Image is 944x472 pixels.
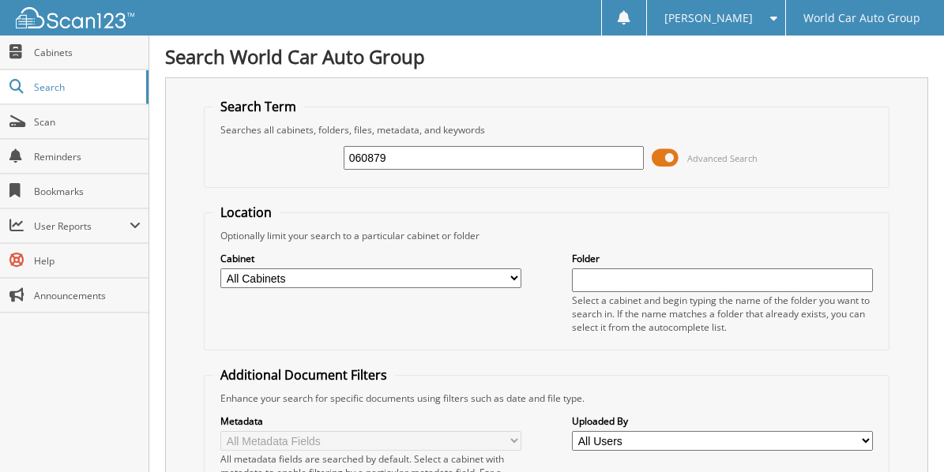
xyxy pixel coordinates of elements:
span: Cabinets [34,46,141,59]
span: Help [34,254,141,268]
legend: Location [212,204,280,221]
span: Bookmarks [34,185,141,198]
span: Reminders [34,150,141,163]
span: [PERSON_NAME] [664,13,753,23]
label: Metadata [220,414,521,428]
span: Search [34,81,138,94]
label: Uploaded By [572,414,872,428]
span: User Reports [34,219,130,233]
span: Scan [34,115,141,129]
label: Folder [572,252,872,265]
div: Select a cabinet and begin typing the name of the folder you want to search in. If the name match... [572,294,872,334]
div: Enhance your search for specific documents using filters such as date and file type. [212,391,880,405]
span: Advanced Search [687,152,758,164]
div: Searches all cabinets, folders, files, metadata, and keywords [212,123,880,137]
h1: Search World Car Auto Group [165,43,928,69]
label: Cabinet [220,252,521,265]
span: World Car Auto Group [803,13,920,23]
div: Optionally limit your search to a particular cabinet or folder [212,229,880,242]
img: scan123-logo-white.svg [16,7,134,28]
span: Announcements [34,289,141,302]
legend: Additional Document Filters [212,366,395,384]
legend: Search Term [212,98,304,115]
